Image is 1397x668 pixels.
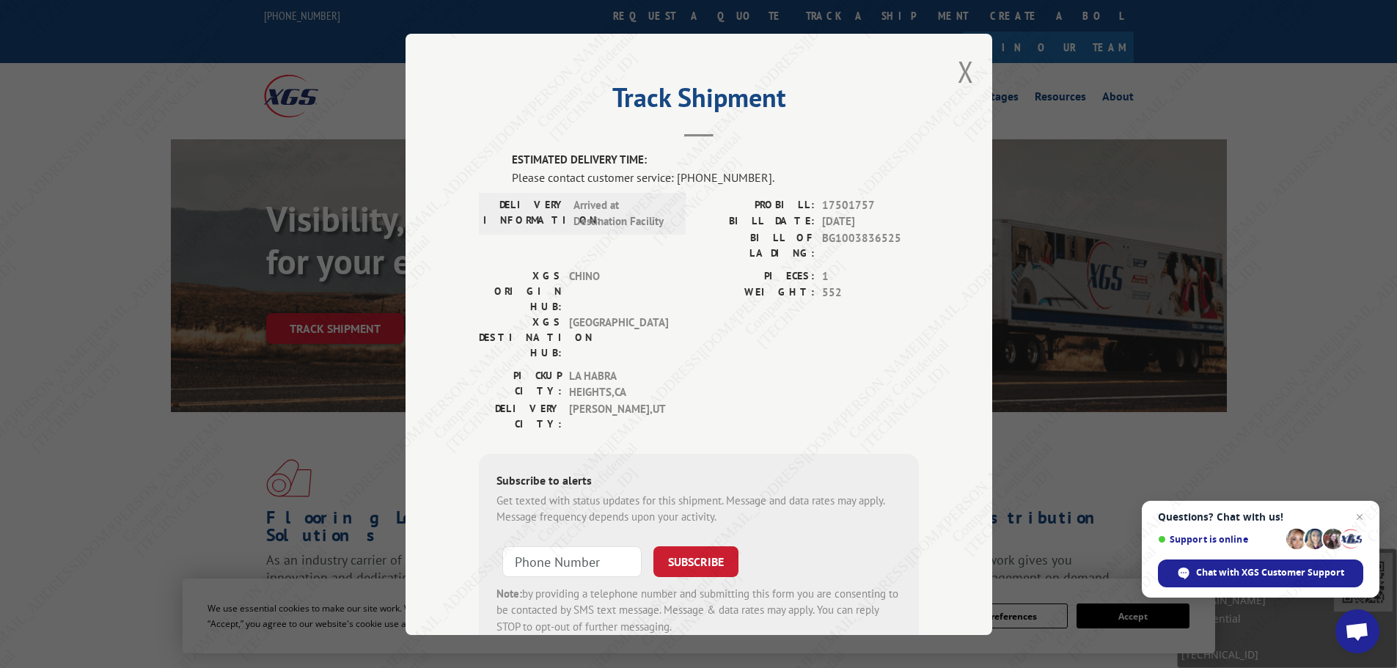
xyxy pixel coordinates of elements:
span: 17501757 [822,197,919,213]
span: LA HABRA HEIGHTS , CA [569,367,668,400]
div: Subscribe to alerts [496,471,901,492]
div: by providing a telephone number and submitting this form you are consenting to be contacted by SM... [496,585,901,635]
span: 1 [822,268,919,285]
span: [PERSON_NAME] , UT [569,400,668,431]
span: [DATE] [822,213,919,230]
button: Close modal [958,52,974,91]
span: Chat with XGS Customer Support [1196,566,1344,579]
button: SUBSCRIBE [653,546,738,576]
label: XGS ORIGIN HUB: [479,268,562,314]
label: DELIVERY CITY: [479,400,562,431]
div: Please contact customer service: [PHONE_NUMBER]. [512,168,919,186]
label: BILL OF LADING: [699,230,815,260]
span: Questions? Chat with us! [1158,511,1363,523]
label: PIECES: [699,268,815,285]
a: Open chat [1335,609,1379,653]
label: PROBILL: [699,197,815,213]
span: Support is online [1158,534,1281,545]
span: Chat with XGS Customer Support [1158,559,1363,587]
span: Arrived at Destination Facility [573,197,672,230]
h2: Track Shipment [479,87,919,115]
label: BILL DATE: [699,213,815,230]
strong: Note: [496,586,522,600]
span: CHINO [569,268,668,314]
label: PICKUP CITY: [479,367,562,400]
div: Get texted with status updates for this shipment. Message and data rates may apply. Message frequ... [496,492,901,525]
input: Phone Number [502,546,642,576]
span: [GEOGRAPHIC_DATA] [569,314,668,360]
span: BG1003836525 [822,230,919,260]
label: ESTIMATED DELIVERY TIME: [512,152,919,169]
label: DELIVERY INFORMATION: [483,197,566,230]
span: 552 [822,285,919,301]
label: XGS DESTINATION HUB: [479,314,562,360]
label: WEIGHT: [699,285,815,301]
